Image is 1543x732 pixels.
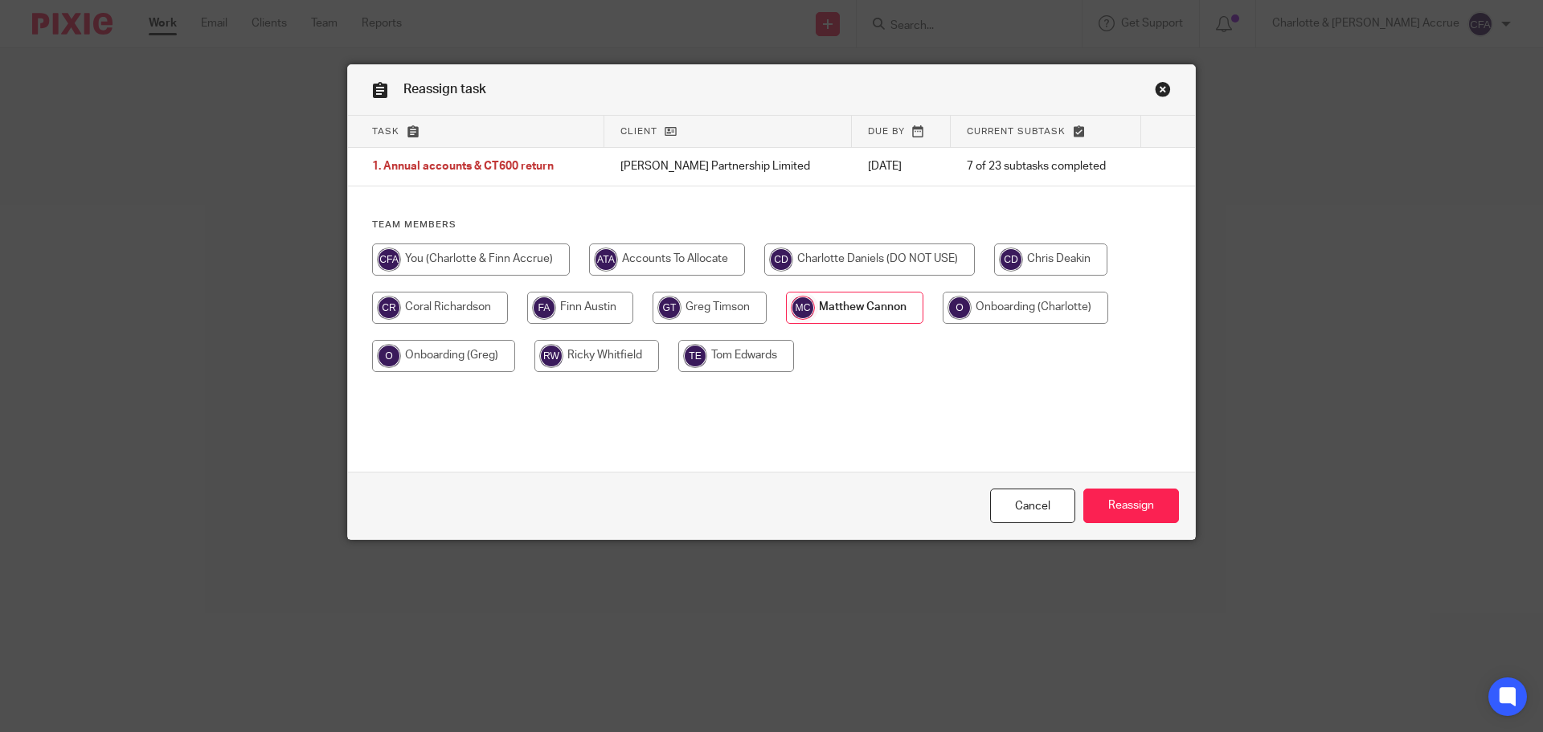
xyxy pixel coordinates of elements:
h4: Team members [372,219,1171,231]
input: Reassign [1083,489,1179,523]
span: Current subtask [967,127,1066,136]
span: Client [620,127,657,136]
td: 7 of 23 subtasks completed [951,148,1142,186]
span: Due by [868,127,905,136]
a: Close this dialog window [990,489,1075,523]
p: [DATE] [868,158,935,174]
p: [PERSON_NAME] Partnership Limited [620,158,836,174]
span: 1. Annual accounts & CT600 return [372,162,554,173]
a: Close this dialog window [1155,81,1171,103]
span: Reassign task [403,83,486,96]
span: Task [372,127,399,136]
